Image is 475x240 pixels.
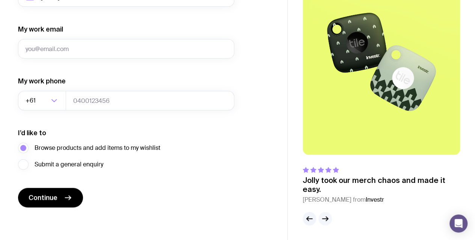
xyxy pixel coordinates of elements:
input: 0400123456 [66,91,234,110]
label: I’d like to [18,128,46,137]
label: My work email [18,25,63,34]
cite: [PERSON_NAME] from [303,195,460,204]
div: Search for option [18,91,66,110]
p: Jolly took our merch chaos and made it easy. [303,176,460,194]
span: Submit a general enquiry [35,160,103,169]
span: Browse products and add items to my wishlist [35,143,160,152]
button: Continue [18,188,83,207]
input: you@email.com [18,39,234,59]
span: Investr [366,196,384,204]
div: Open Intercom Messenger [449,214,467,232]
span: +61 [26,91,37,110]
label: My work phone [18,77,66,86]
span: Continue [29,193,57,202]
input: Search for option [37,91,49,110]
